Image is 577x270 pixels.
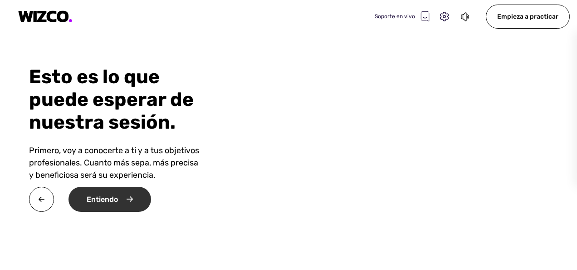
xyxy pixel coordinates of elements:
[486,5,570,29] div: Empieza a practicar
[29,65,202,134] div: Esto es lo que puede esperar de nuestra sesión.
[375,12,415,20] font: Soporte en vivo
[18,10,73,23] img: logotipo
[68,187,151,212] div: Entiendo
[29,145,202,181] div: Primero, voy a conocerte a ti y a tus objetivos profesionales. Cuanto más sepa, más precisa y ben...
[29,187,54,212] img: twa0v+wMBzw8O7hXOoXfZwY4Rs7V4QQI7OXhSEnh6TzU1B8CMcie5QIvElVkpoMP8DJr7EI0p8Ns6ryRf5n4wFbqwEIwXmb+H...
